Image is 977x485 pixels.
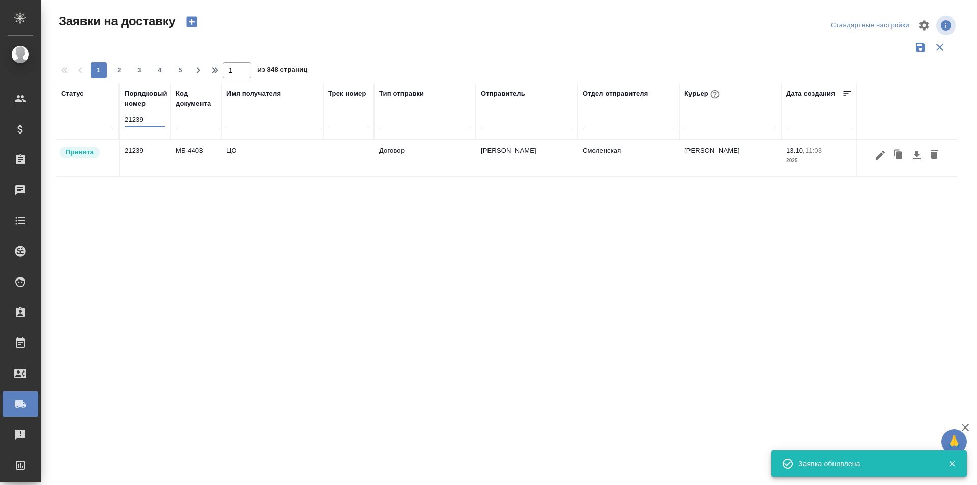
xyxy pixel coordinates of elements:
[152,62,168,78] button: 4
[152,65,168,75] span: 4
[111,65,127,75] span: 2
[941,459,962,468] button: Закрыть
[176,89,216,109] div: Код документа
[578,140,679,176] td: Смоленская
[941,429,967,454] button: 🙏
[328,89,366,99] div: Трек номер
[481,89,525,99] div: Отправитель
[111,62,127,78] button: 2
[786,156,852,166] p: 2025
[930,38,950,57] button: Сбросить фильтры
[684,88,722,101] div: Курьер
[59,146,113,159] div: Курьер назначен
[798,459,933,469] div: Заявка обновлена
[805,147,822,154] p: 11:03
[172,62,188,78] button: 5
[131,65,148,75] span: 3
[476,140,578,176] td: [PERSON_NAME]
[908,146,926,165] button: Скачать
[226,89,281,99] div: Имя получателя
[66,147,94,157] p: Принята
[56,13,176,30] span: Заявки на доставку
[911,38,930,57] button: Сохранить фильтры
[708,88,722,101] button: При выборе курьера статус заявки автоматически поменяется на «Принята»
[170,140,221,176] td: МБ-4403
[257,64,307,78] span: из 848 страниц
[120,140,170,176] td: 21239
[889,146,908,165] button: Клонировать
[679,140,781,176] td: [PERSON_NAME]
[180,13,204,31] button: Создать
[583,89,648,99] div: Отдел отправителя
[172,65,188,75] span: 5
[221,140,323,176] td: ЦО
[125,89,167,109] div: Порядковый номер
[786,147,805,154] p: 13.10,
[131,62,148,78] button: 3
[61,89,84,99] div: Статус
[926,146,943,165] button: Удалить
[379,89,424,99] div: Тип отправки
[945,431,963,452] span: 🙏
[374,140,476,176] td: Договор
[786,89,835,99] div: Дата создания
[828,18,912,34] div: split button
